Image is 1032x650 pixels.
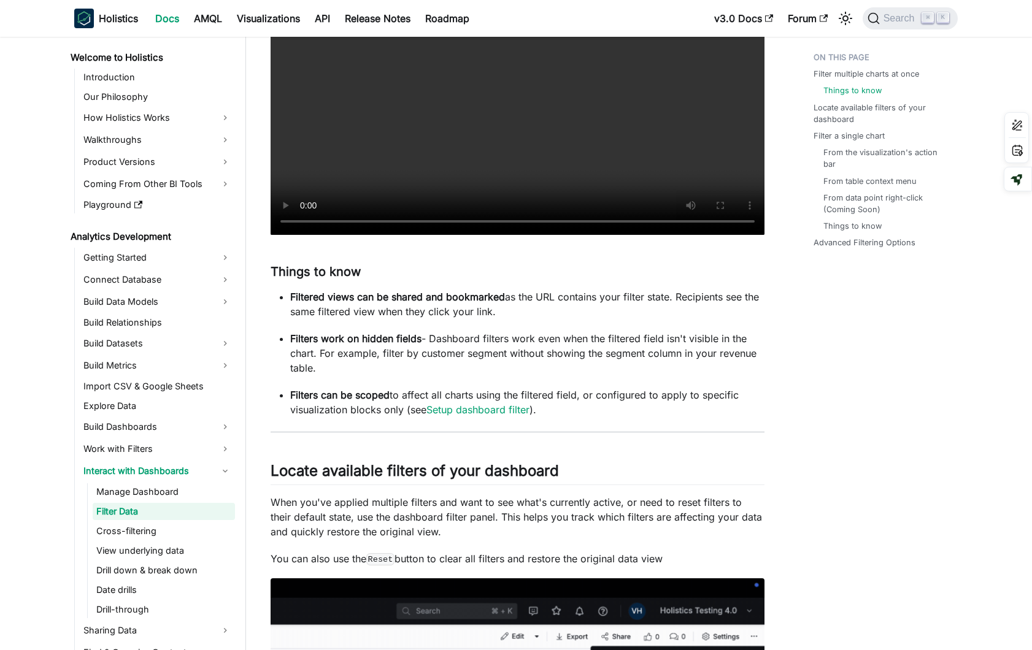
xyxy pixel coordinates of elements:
[80,108,235,128] a: How Holistics Works
[707,9,780,28] a: v3.0 Docs
[80,174,235,194] a: Coming From Other BI Tools
[271,551,764,566] p: You can also use the button to clear all filters and restore the original data view
[836,9,855,28] button: Switch between dark and light mode (currently light mode)
[67,228,235,245] a: Analytics Development
[80,461,235,481] a: Interact with Dashboards
[93,522,235,540] a: Cross-filtering
[80,417,235,437] a: Build Dashboards
[93,542,235,559] a: View underlying data
[80,270,235,289] a: Connect Database
[290,289,764,319] p: as the URL contains your filter state. Recipients see the same filtered view when they click your...
[93,503,235,520] a: Filter Data
[823,175,917,187] a: From table context menu
[937,12,949,23] kbd: K
[62,37,246,650] nav: Docs sidebar
[290,388,764,417] p: to affect all charts using the filtered field, or configured to apply to specific visualization b...
[290,332,422,345] strong: Filters work on hidden fields
[80,292,235,312] a: Build Data Models
[863,7,958,29] button: Search (Command+K)
[80,69,235,86] a: Introduction
[290,389,390,401] strong: Filters can be scoped
[229,9,307,28] a: Visualizations
[823,147,945,170] a: From the visualization's action bar
[93,483,235,500] a: Manage Dashboard
[426,403,529,416] a: Setup dashboard filter
[80,378,235,395] a: Import CSV & Google Sheets
[271,462,764,485] h2: Locate available filters of your dashboard
[814,237,915,248] a: Advanced Filtering Options
[307,9,337,28] a: API
[80,152,235,172] a: Product Versions
[271,264,764,280] h3: Things to know
[271,495,764,539] p: When you've applied multiple filters and want to see what's currently active, or need to reset fi...
[80,196,235,213] a: Playground
[93,562,235,579] a: Drill down & break down
[93,601,235,618] a: Drill-through
[80,334,235,353] a: Build Datasets
[74,9,94,28] img: Holistics
[780,9,835,28] a: Forum
[823,192,945,215] a: From data point right-click (Coming Soon)
[99,11,138,26] b: Holistics
[67,49,235,66] a: Welcome to Holistics
[366,553,395,565] code: Reset
[80,356,235,375] a: Build Metrics
[922,12,934,23] kbd: ⌘
[80,621,235,640] a: Sharing Data
[814,130,885,142] a: Filter a single chart
[148,9,187,28] a: Docs
[80,397,235,415] a: Explore Data
[93,581,235,598] a: Date drills
[80,439,235,459] a: Work with Filters
[74,9,138,28] a: HolisticsHolistics
[418,9,477,28] a: Roadmap
[80,88,235,105] a: Our Philosophy
[814,102,950,125] a: Locate available filters of your dashboard
[823,85,882,96] a: Things to know
[880,13,922,24] span: Search
[80,130,235,150] a: Walkthroughs
[290,291,505,303] strong: Filtered views can be shared and bookmarked
[290,331,764,375] p: - Dashboard filters work even when the filtered field isn't visible in the chart. For example, fi...
[337,9,418,28] a: Release Notes
[80,314,235,331] a: Build Relationships
[80,248,235,267] a: Getting Started
[823,220,882,232] a: Things to know
[814,68,919,80] a: Filter multiple charts at once
[187,9,229,28] a: AMQL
